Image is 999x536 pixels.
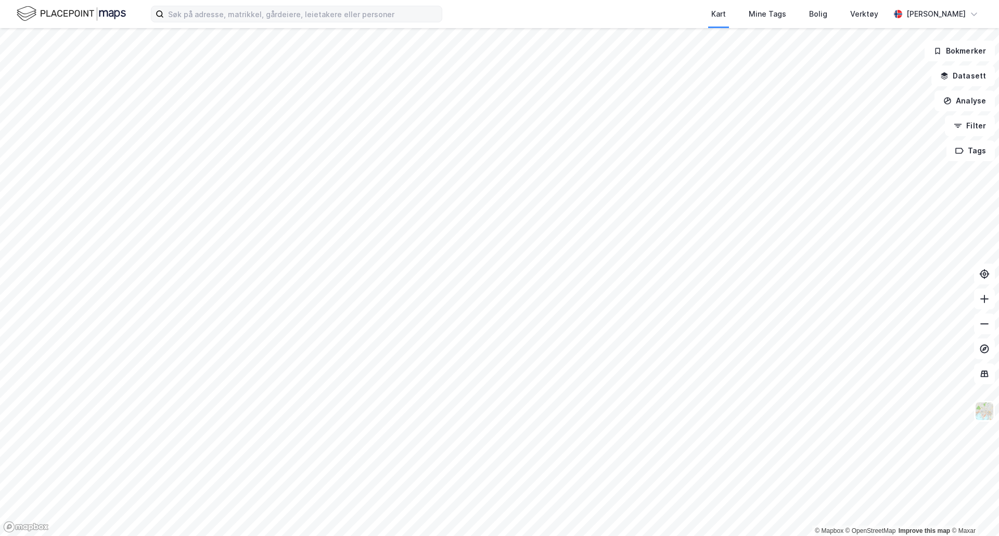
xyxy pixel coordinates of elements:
[934,90,995,111] button: Analyse
[850,8,878,20] div: Verktøy
[846,527,896,534] a: OpenStreetMap
[164,6,442,22] input: Søk på adresse, matrikkel, gårdeiere, leietakere eller personer
[925,41,995,61] button: Bokmerker
[931,66,995,86] button: Datasett
[815,527,843,534] a: Mapbox
[749,8,786,20] div: Mine Tags
[975,401,994,421] img: Z
[899,527,950,534] a: Improve this map
[947,486,999,536] iframe: Chat Widget
[947,486,999,536] div: Kontrollprogram for chat
[906,8,966,20] div: [PERSON_NAME]
[946,140,995,161] button: Tags
[17,5,126,23] img: logo.f888ab2527a4732fd821a326f86c7f29.svg
[809,8,827,20] div: Bolig
[3,521,49,533] a: Mapbox homepage
[945,115,995,136] button: Filter
[711,8,726,20] div: Kart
